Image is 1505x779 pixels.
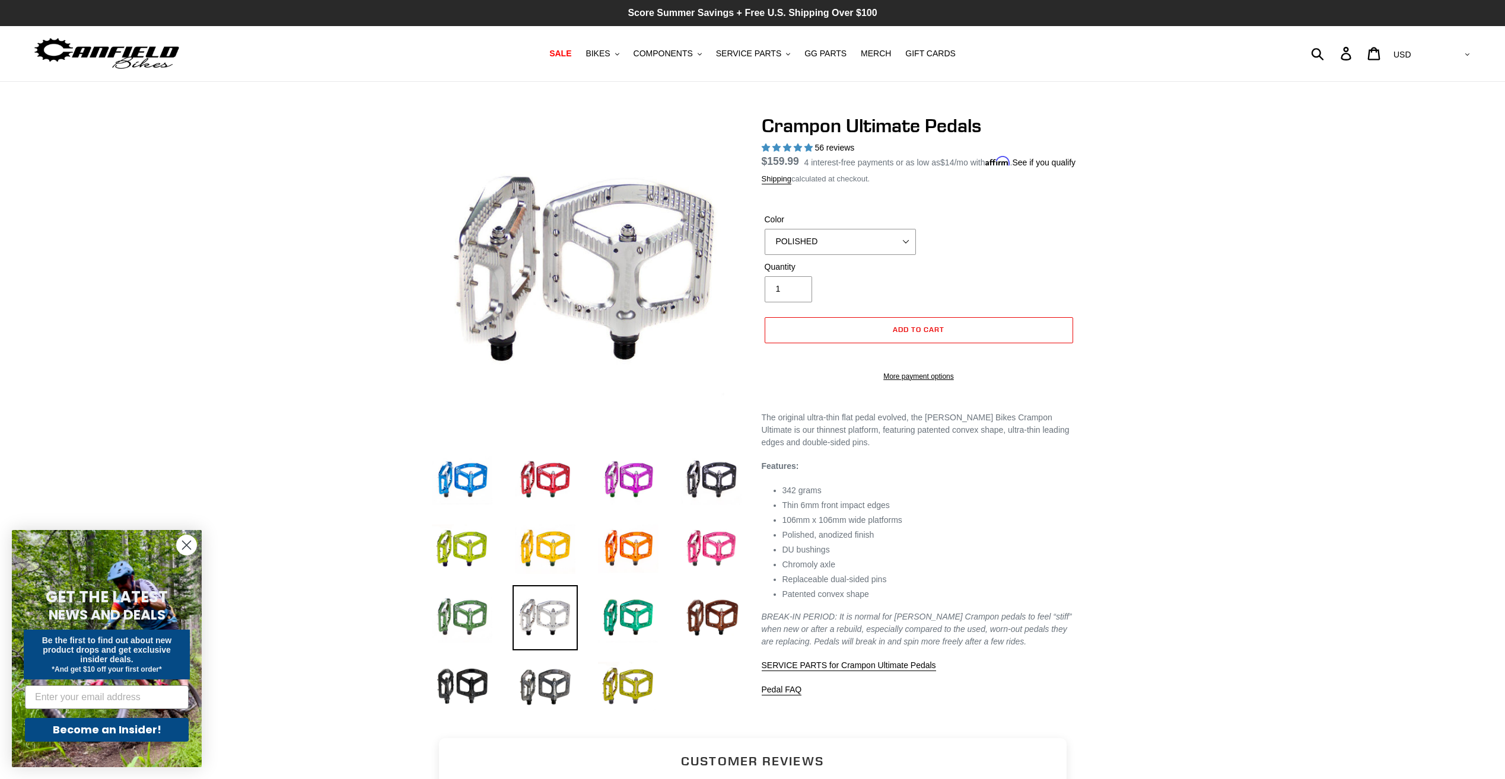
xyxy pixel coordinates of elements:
button: SERVICE PARTS [710,46,796,62]
span: Patented convex shape [782,589,869,599]
span: $159.99 [762,155,799,167]
li: Chromoly axle [782,558,1076,571]
span: SERVICE PARTS for Crampon Ultimate Pedals [762,660,936,670]
img: Load image into Gallery viewer, Crampon Ultimate Pedals [679,516,744,582]
li: Replaceable dual-sided pins [782,573,1076,586]
a: SERVICE PARTS for Crampon Ultimate Pedals [762,660,936,671]
a: Pedal FAQ [762,685,802,695]
li: Thin 6mm front impact edges [782,499,1076,512]
label: Color [765,213,916,226]
span: Add to cart [893,325,944,334]
button: COMPONENTS [628,46,708,62]
span: COMPONENTS [634,49,693,59]
div: calculated at checkout. [762,173,1076,185]
img: Load image into Gallery viewer, Crampon Ultimate Pedals [513,516,578,582]
img: Load image into Gallery viewer, Crampon Ultimate Pedals [429,654,495,719]
a: See if you qualify - Learn more about Affirm Financing (opens in modal) [1012,158,1076,167]
input: Search [1318,40,1348,66]
span: Be the first to find out about new product drops and get exclusive insider deals. [42,636,172,664]
img: Load image into Gallery viewer, Crampon Ultimate Pedals [429,585,495,650]
img: Load image into Gallery viewer, Crampon Ultimate Pedals [596,585,661,650]
img: Load image into Gallery viewer, Crampon Ultimate Pedals [596,654,661,719]
img: Load image into Gallery viewer, Crampon Ultimate Pedals [429,448,495,513]
span: MERCH [861,49,891,59]
li: 106mm x 106mm wide platforms [782,514,1076,526]
li: Polished, anodized finish [782,529,1076,541]
a: More payment options [765,371,1073,382]
span: $14 [940,158,954,167]
img: Load image into Gallery viewer, Crampon Ultimate Pedals [596,448,661,513]
span: NEWS AND DEALS [49,605,166,624]
h1: Crampon Ultimate Pedals [762,114,1076,137]
li: DU bushings [782,544,1076,556]
span: 4.95 stars [762,143,815,152]
button: BIKES [580,46,625,62]
button: Become an Insider! [25,718,189,742]
input: Enter your email address [25,685,189,709]
a: SALE [543,46,577,62]
a: GG PARTS [798,46,852,62]
a: GIFT CARDS [899,46,962,62]
button: Add to cart [765,317,1073,343]
a: MERCH [855,46,897,62]
span: SERVICE PARTS [716,49,781,59]
li: 342 grams [782,484,1076,497]
strong: Features: [762,461,799,471]
span: 56 reviews [814,143,854,152]
img: Load image into Gallery viewer, Crampon Ultimate Pedals [679,585,744,650]
span: Affirm [985,156,1010,166]
p: 4 interest-free payments or as low as /mo with . [804,154,1076,169]
img: Load image into Gallery viewer, Crampon Ultimate Pedals [596,516,661,582]
img: Load image into Gallery viewer, Crampon Ultimate Pedals [513,654,578,719]
span: SALE [549,49,571,59]
span: *And get $10 off your first order* [52,665,161,673]
label: Quantity [765,261,916,273]
img: Load image into Gallery viewer, Crampon Ultimate Pedals [513,585,578,650]
img: Canfield Bikes [33,35,181,72]
span: BIKES [586,49,610,59]
span: GET THE LATEST [46,586,168,608]
em: BREAK-IN PERIOD: It is normal for [PERSON_NAME] Crampon pedals to feel “stiff” when new or after ... [762,612,1072,646]
span: GIFT CARDS [905,49,956,59]
img: Load image into Gallery viewer, Crampon Ultimate Pedals [679,448,744,513]
p: The original ultra-thin flat pedal evolved, the [PERSON_NAME] Bikes Crampon Ultimate is our thinn... [762,411,1076,449]
button: Close dialog [176,535,197,555]
a: Shipping [762,174,792,184]
h2: Customer Reviews [448,752,1057,770]
img: Load image into Gallery viewer, Crampon Ultimate Pedals [513,448,578,513]
span: GG PARTS [804,49,847,59]
img: Load image into Gallery viewer, Crampon Ultimate Pedals [429,516,495,582]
